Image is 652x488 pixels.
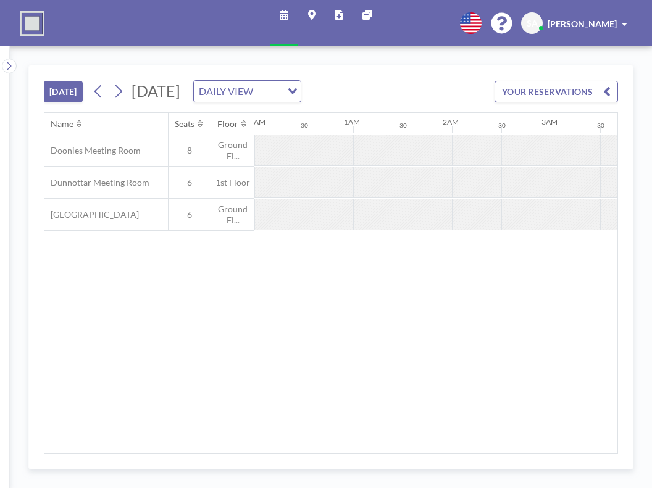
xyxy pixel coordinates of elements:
[399,122,407,130] div: 30
[44,177,149,188] span: Dunnottar Meeting Room
[44,145,141,156] span: Doonies Meeting Room
[443,117,459,126] div: 2AM
[169,209,211,220] span: 6
[51,118,73,130] div: Name
[245,117,265,126] div: 12AM
[257,83,280,99] input: Search for option
[548,19,617,29] span: [PERSON_NAME]
[194,81,301,102] div: Search for option
[527,18,538,29] span: SA
[217,118,238,130] div: Floor
[175,118,194,130] div: Seats
[541,117,558,126] div: 3AM
[495,81,618,102] button: YOUR RESERVATIONS
[498,122,506,130] div: 30
[344,117,360,126] div: 1AM
[211,204,254,225] span: Ground Fl...
[44,209,139,220] span: [GEOGRAPHIC_DATA]
[211,139,254,161] span: Ground Fl...
[169,145,211,156] span: 8
[196,83,256,99] span: DAILY VIEW
[20,11,44,36] img: organization-logo
[211,177,254,188] span: 1st Floor
[132,81,180,100] span: [DATE]
[44,81,83,102] button: [DATE]
[301,122,308,130] div: 30
[169,177,211,188] span: 6
[597,122,604,130] div: 30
